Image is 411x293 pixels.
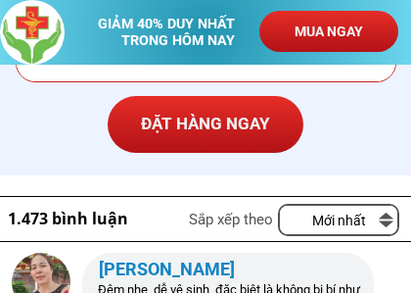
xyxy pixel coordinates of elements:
h3: GIẢM 40% DUY NHẤT TRONG HÔM NAY [98,16,253,49]
p: Mới nhất [280,206,397,234]
h3: 1.473 bình luận [8,207,143,232]
p: ĐẶT HÀNG NGAY [108,96,303,153]
h3: [PERSON_NAME] [99,256,236,284]
p: MUA NGAY [259,11,398,52]
h3: Sắp xếp theo [189,208,284,231]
